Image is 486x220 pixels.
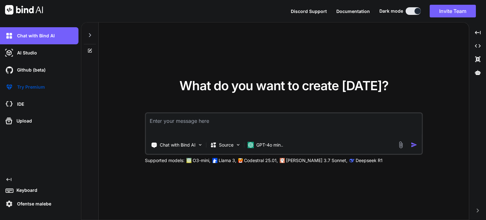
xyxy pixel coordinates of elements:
p: Github (beta) [15,67,46,73]
img: attachment [397,141,404,148]
img: GPT-4o mini [247,142,254,148]
img: Pick Tools [197,142,203,148]
img: Llama2 [212,158,217,163]
p: [PERSON_NAME] 3.7 Sonnet, [286,157,347,164]
p: Try Premium [15,84,45,90]
img: githubDark [4,65,15,75]
p: Llama 3, [219,157,236,164]
p: AI Studio [15,50,37,56]
p: Deepseek R1 [356,157,383,164]
p: IDE [15,101,24,107]
span: Documentation [336,9,370,14]
p: Codestral 25.01, [244,157,278,164]
img: Bind AI [5,5,43,15]
img: claude [349,158,354,163]
img: darkAi-studio [4,47,15,58]
p: Ofentse malebe [15,201,51,207]
span: Discord Support [291,9,327,14]
img: settings [4,198,15,209]
p: Chat with Bind AI [15,33,55,39]
p: Upload [14,118,32,124]
p: O3-mini, [193,157,210,164]
span: Dark mode [379,8,403,14]
img: Mistral-AI [238,158,243,163]
button: Invite Team [430,5,476,17]
img: icon [411,141,417,148]
span: What do you want to create [DATE]? [179,78,389,93]
img: Pick Models [235,142,241,148]
img: cloudideIcon [4,99,15,110]
button: Discord Support [291,8,327,15]
p: Source [219,142,234,148]
p: Keyboard [14,187,37,193]
p: GPT-4o min.. [256,142,283,148]
img: claude [280,158,285,163]
button: Documentation [336,8,370,15]
img: premium [4,82,15,92]
p: Chat with Bind AI [160,142,196,148]
img: GPT-4 [186,158,191,163]
img: darkChat [4,30,15,41]
p: Supported models: [145,157,184,164]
